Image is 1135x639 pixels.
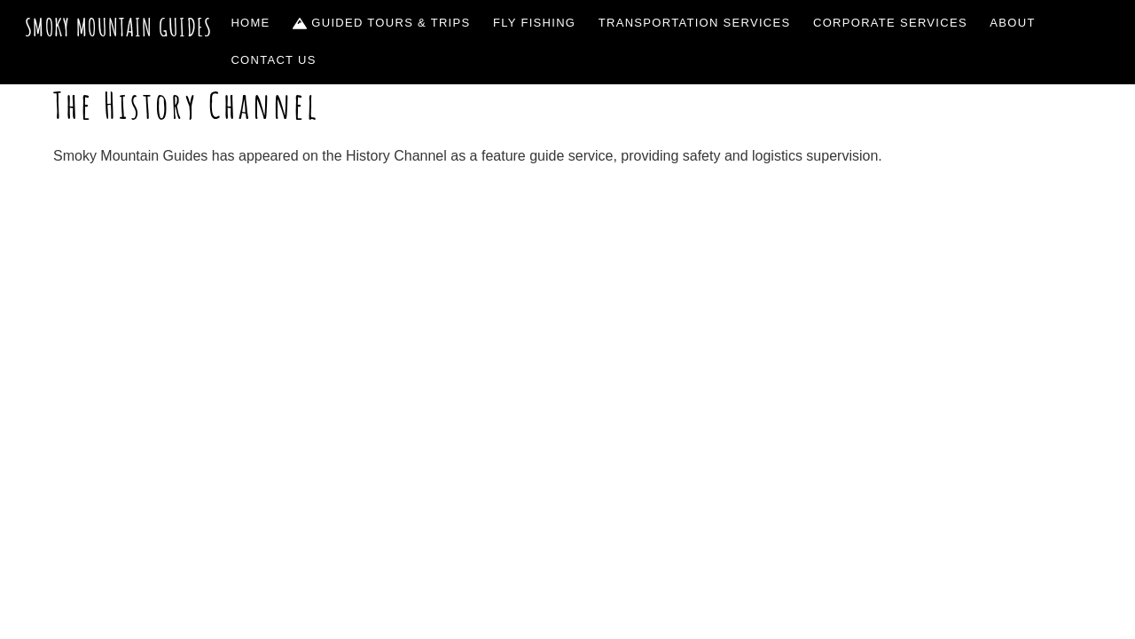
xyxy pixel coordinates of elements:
[25,12,213,42] a: Smoky Mountain Guides
[53,84,1082,127] h1: The History Channel
[224,4,278,42] a: Home
[486,4,583,42] a: Fly Fishing
[53,145,1082,168] div: Smoky Mountain Guides has appeared on the History Channel as a feature guide service, providing s...
[806,4,975,42] a: Corporate Services
[224,42,324,79] a: Contact Us
[591,4,797,42] a: Transportation Services
[286,4,477,42] a: Guided Tours & Trips
[983,4,1043,42] a: About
